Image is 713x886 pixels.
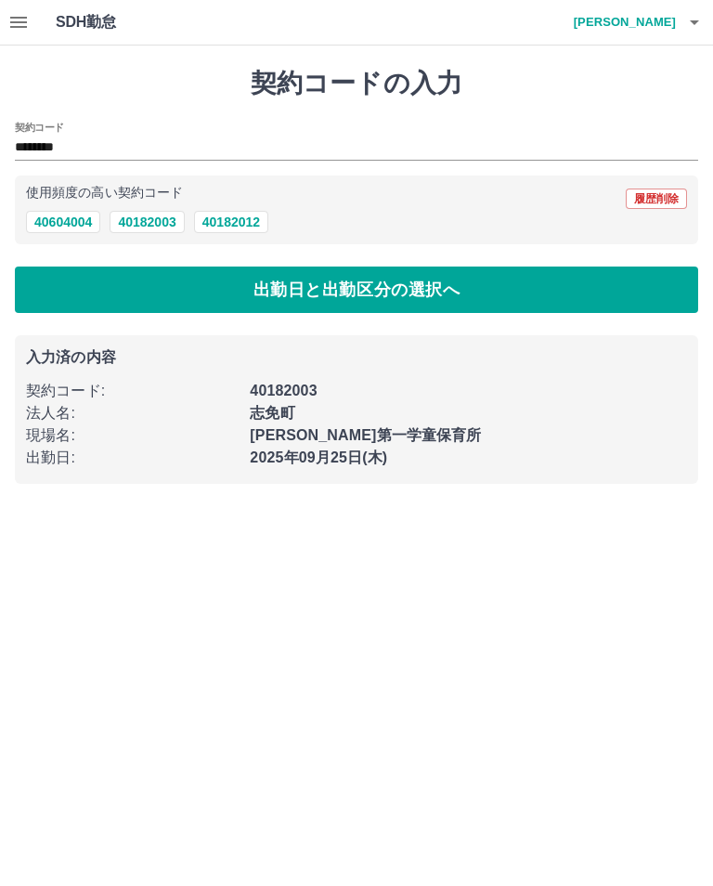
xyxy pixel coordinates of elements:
h1: 契約コードの入力 [15,68,698,99]
p: 法人名 : [26,402,239,424]
p: 契約コード : [26,380,239,402]
p: 使用頻度の高い契約コード [26,187,183,200]
button: 出勤日と出勤区分の選択へ [15,267,698,313]
p: 現場名 : [26,424,239,447]
button: 40182003 [110,211,184,233]
b: [PERSON_NAME]第一学童保育所 [250,427,481,443]
h2: 契約コード [15,120,64,135]
b: 志免町 [250,405,294,421]
button: 40182012 [194,211,268,233]
button: 40604004 [26,211,100,233]
b: 2025年09月25日(木) [250,450,387,465]
button: 履歴削除 [626,189,687,209]
p: 出勤日 : [26,447,239,469]
p: 入力済の内容 [26,350,687,365]
b: 40182003 [250,383,317,398]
